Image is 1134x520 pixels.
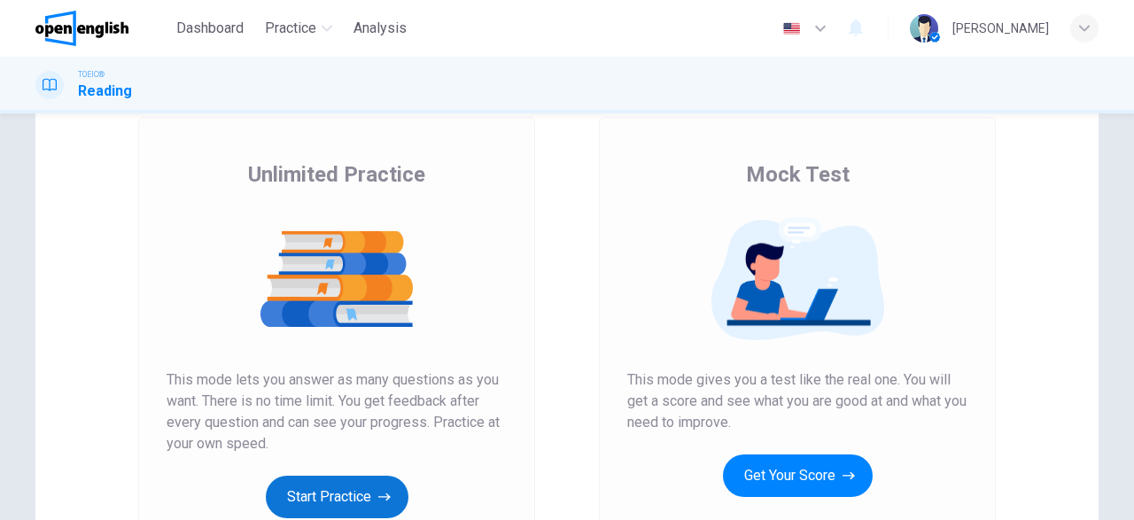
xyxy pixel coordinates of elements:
[952,18,1049,39] div: [PERSON_NAME]
[346,12,414,44] button: Analysis
[169,12,251,44] button: Dashboard
[746,160,850,189] span: Mock Test
[35,11,128,46] img: OpenEnglish logo
[353,18,407,39] span: Analysis
[723,454,873,497] button: Get Your Score
[258,12,339,44] button: Practice
[78,81,132,102] h1: Reading
[176,18,244,39] span: Dashboard
[266,476,408,518] button: Start Practice
[265,18,316,39] span: Practice
[248,160,425,189] span: Unlimited Practice
[35,11,169,46] a: OpenEnglish logo
[627,369,967,433] span: This mode gives you a test like the real one. You will get a score and see what you are good at a...
[781,22,803,35] img: en
[167,369,507,454] span: This mode lets you answer as many questions as you want. There is no time limit. You get feedback...
[78,68,105,81] span: TOEIC®
[910,14,938,43] img: Profile picture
